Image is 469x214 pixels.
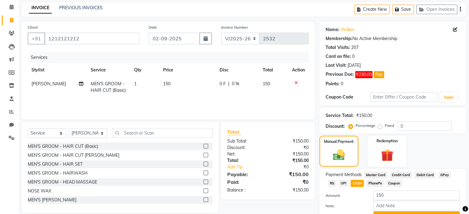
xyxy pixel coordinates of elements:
div: Discount: [223,144,268,151]
span: Debit Card [414,172,436,179]
span: ₹230.00 [355,71,372,78]
input: Add Note [373,201,460,210]
div: Balance : [223,187,268,193]
span: Master Card [364,172,388,179]
span: UPI [339,180,348,187]
a: PREVIOUS INVOICES [59,5,103,10]
div: MEN'S [PERSON_NAME] [28,197,76,203]
th: Disc [216,63,259,77]
div: ₹0 [275,164,313,170]
img: _gift.svg [377,147,397,163]
span: RS [328,180,336,187]
button: Save [392,5,414,14]
label: Percentage [356,123,375,128]
span: 0 % [232,81,239,87]
input: Amount [373,191,460,200]
label: Note: [321,203,369,209]
div: MEN'S GROOM - HAIR SET [28,161,83,168]
div: 207 [351,44,359,51]
button: Pay [374,71,384,78]
div: [DATE] [348,62,361,69]
span: CASH [351,180,364,187]
th: Stylist [28,63,87,77]
label: Invoice Number [221,25,248,30]
a: Add Tip [223,164,275,170]
label: Date [149,25,157,30]
label: Redemption [376,138,398,144]
div: No Active Membership [326,35,460,42]
div: NOSE WAX [28,188,51,194]
div: MEN'S GROOM - HAIRWASH [28,170,88,176]
th: Total [259,63,288,77]
div: Last Visit: [326,62,346,69]
div: 0 [341,81,343,87]
div: ₹150.00 [268,138,313,144]
span: 150 [263,81,270,87]
input: Enter Offer / Coupon Code [370,92,438,102]
th: Qty [130,63,159,77]
input: Search by Name/Mobile/Email/Code [44,33,139,44]
div: ₹0 [268,144,313,151]
span: Payment Methods [326,172,362,178]
div: Coupon Code [326,94,370,100]
div: Name: [326,26,339,33]
div: Total: [223,157,268,164]
label: Client [28,25,38,30]
div: ₹150.00 [268,151,313,157]
div: MEN'S GROOM - HEAD MASSAGE [28,179,97,185]
span: GPay [438,172,451,179]
th: Price [159,63,216,77]
div: Previous Due: [326,71,354,78]
div: Net: [223,151,268,157]
div: Services [28,52,313,63]
span: 1 [134,81,137,87]
div: Membership: [326,35,352,42]
label: Amount: [321,193,369,198]
div: ₹150.00 [356,112,372,119]
div: 0 [352,53,355,60]
div: MEN'S GROOM - HAIR CUT [PERSON_NAME] [28,152,119,159]
div: ₹150.00 [268,157,313,164]
div: Paid: [223,178,268,186]
label: Manual Payment [324,139,354,144]
span: 150 [163,81,171,87]
span: Credit Card [390,172,412,179]
button: +91 [28,33,45,44]
div: ₹0 [268,178,313,186]
span: [PERSON_NAME] [31,81,66,87]
div: Card on file: [326,53,351,60]
button: Create New [354,5,390,14]
a: INVOICE [29,2,52,14]
th: Action [288,63,309,77]
span: Total [227,129,241,135]
span: | [228,81,229,87]
div: ₹150.00 [268,187,313,193]
div: MEN'S GROOM - HAIR CUT (Basic) [28,143,98,150]
span: 0 F [220,81,226,87]
div: Service Total: [326,112,354,119]
span: Coupon [386,180,402,187]
span: MEN'S GROOM - HAIR CUT (Basic) [91,81,126,93]
div: Payable: [223,171,268,178]
th: Service [87,63,130,77]
div: ₹150.00 [268,171,313,178]
button: Apply [440,93,457,102]
a: Walkin [341,26,354,33]
img: _cash.svg [329,148,348,162]
div: Points: [326,81,339,87]
div: Total Visits: [326,44,350,51]
button: Open Invoices [416,5,457,14]
div: Discount: [326,123,345,130]
div: Sub Total: [223,138,268,144]
input: Search or Scan [112,128,212,138]
label: Fixed [385,123,394,128]
span: PhonePe [366,180,384,187]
